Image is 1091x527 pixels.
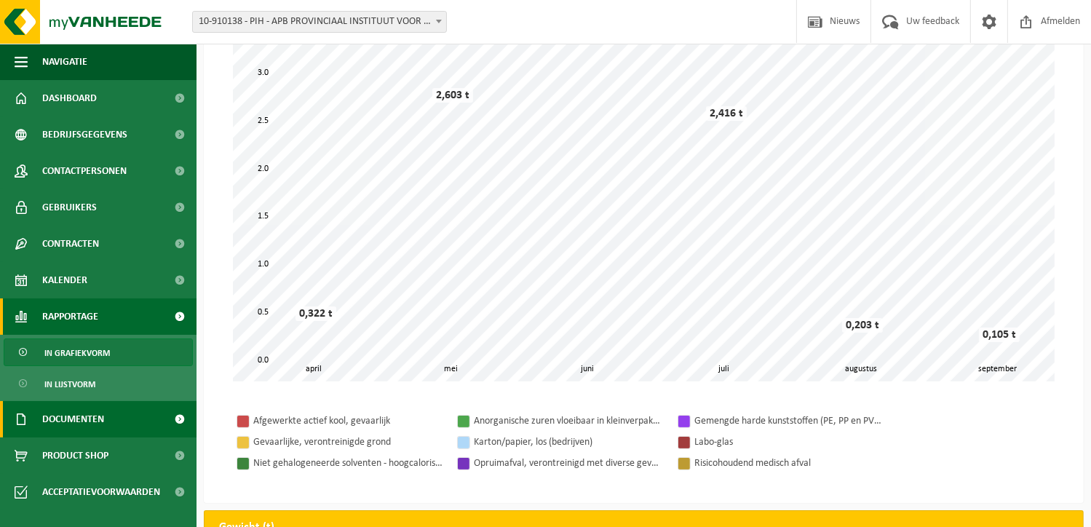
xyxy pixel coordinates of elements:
[42,44,87,80] span: Navigatie
[42,80,97,116] span: Dashboard
[42,189,97,226] span: Gebruikers
[295,306,336,321] div: 0,322 t
[42,226,99,262] span: Contracten
[979,328,1020,342] div: 0,105 t
[4,338,193,366] a: In grafiekvorm
[42,474,160,510] span: Acceptatievoorwaarden
[42,298,98,335] span: Rapportage
[842,318,883,333] div: 0,203 t
[474,454,663,472] div: Opruimafval, verontreinigd met diverse gevaarlijke afvalstoffen
[44,339,110,367] span: In grafiekvorm
[192,11,447,33] span: 10-910138 - PIH - APB PROVINCIAAL INSTITUUT VOOR HYGIENE - ANTWERPEN
[694,412,884,430] div: Gemengde harde kunststoffen (PE, PP en PVC), recycleerbaar (industrieel)
[253,412,443,430] div: Afgewerkte actief kool, gevaarlijk
[42,116,127,153] span: Bedrijfsgegevens
[42,401,104,437] span: Documenten
[42,153,127,189] span: Contactpersonen
[694,454,884,472] div: Risicohoudend medisch afval
[432,88,473,103] div: 2,603 t
[474,412,663,430] div: Anorganische zuren vloeibaar in kleinverpakking
[253,454,443,472] div: Niet gehalogeneerde solventen - hoogcalorisch in kleinverpakking
[193,12,446,32] span: 10-910138 - PIH - APB PROVINCIAAL INSTITUUT VOOR HYGIENE - ANTWERPEN
[44,371,95,398] span: In lijstvorm
[42,437,108,474] span: Product Shop
[474,433,663,451] div: Karton/papier, los (bedrijven)
[706,106,747,121] div: 2,416 t
[253,433,443,451] div: Gevaarlijke, verontreinigde grond
[694,433,884,451] div: Labo-glas
[42,262,87,298] span: Kalender
[4,370,193,397] a: In lijstvorm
